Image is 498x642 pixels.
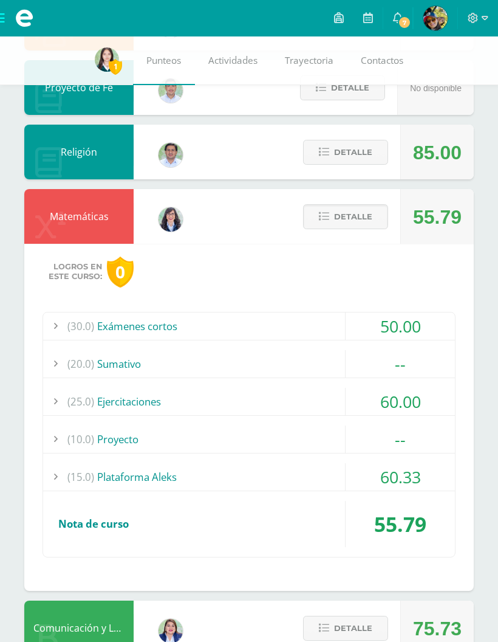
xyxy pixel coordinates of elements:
img: 585d333ccf69bb1c6e5868c8cef08dba.png [159,78,183,103]
span: Detalle [331,77,369,99]
a: Actividades [195,36,271,85]
span: Detalle [334,617,372,640]
div: Sumativo [43,350,455,378]
div: Plataforma Aleks [43,463,455,491]
div: -- [346,426,455,453]
img: 9328d5e98ceeb7b6b4c8a00374d795d3.png [423,6,448,30]
div: 0 [107,257,134,288]
span: (20.0) [67,350,94,378]
button: Detalle [303,616,388,641]
div: 85.00 [413,125,462,180]
img: 9e386c109338fe129f7304ee11bb0e09.png [95,47,119,72]
div: 60.00 [346,388,455,415]
button: Detalle [303,204,388,229]
span: Contactos [361,54,403,67]
span: Detalle [334,205,372,228]
div: Matemáticas [24,189,134,244]
a: Punteos [133,36,195,85]
span: Punteos [146,54,181,67]
a: Trayectoria [271,36,347,85]
div: 55.79 [346,501,455,547]
div: 50.00 [346,312,455,340]
span: (30.0) [67,312,94,340]
span: Detalle [334,141,372,164]
div: -- [346,350,455,378]
div: 55.79 [413,190,462,244]
div: Religión [24,125,134,179]
a: Contactos [347,36,417,85]
span: (15.0) [67,463,94,491]
span: 7 [398,16,411,29]
div: Proyecto de Fe [24,60,134,115]
div: Exámenes cortos [43,312,455,340]
div: Ejercitaciones [43,388,455,415]
span: (25.0) [67,388,94,415]
button: Detalle [303,140,388,165]
span: No disponible [410,83,462,93]
span: (10.0) [67,426,94,453]
span: 1 [109,59,122,74]
div: Proyecto [43,426,455,453]
span: Logros en este curso: [49,262,102,281]
img: 01c6c64f30021d4204c203f22eb207bb.png [159,207,183,232]
span: Actividades [208,54,258,67]
span: Nota de curso [58,517,129,531]
button: Detalle [300,75,385,100]
span: Trayectoria [285,54,333,67]
div: 60.33 [346,463,455,491]
img: f767cae2d037801592f2ba1a5db71a2a.png [159,143,183,167]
